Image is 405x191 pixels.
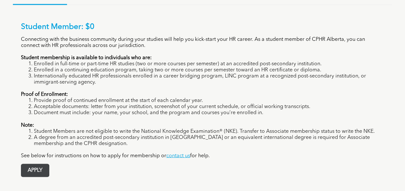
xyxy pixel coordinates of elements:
[34,134,384,147] li: A degree from an accredited post-secondary institution in [GEOGRAPHIC_DATA] or an equivalent inte...
[21,23,384,32] p: Student Member: $0
[21,153,384,159] p: See below for instructions on how to apply for membership or for help.
[21,164,49,177] a: APPLY
[21,123,34,128] strong: Note:
[34,67,384,73] li: Enrolled in a continuing education program, taking two or more courses per semester toward an HR ...
[34,73,384,86] li: Internationally educated HR professionals enrolled in a career bridging program, LINC program at ...
[21,92,68,97] strong: Proof of Enrollment:
[34,98,384,104] li: Provide proof of continued enrollment at the start of each calendar year.
[34,110,384,116] li: Document must include: your name, your school, and the program and courses you’re enrolled in.
[166,153,190,158] a: contact us
[21,55,152,60] strong: Student membership is available to individuals who are:
[34,128,384,134] li: Student Members are not eligible to write the National Knowledge Examination® (NKE). Transfer to ...
[21,37,384,49] p: Connecting with the business community during your studies will help you kick-start your HR caree...
[34,61,384,67] li: Enrolled in full-time or part-time HR studies (two or more courses per semester) at an accredited...
[34,104,384,110] li: Acceptable documents: letter from your institution, screenshot of your current schedule, or offic...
